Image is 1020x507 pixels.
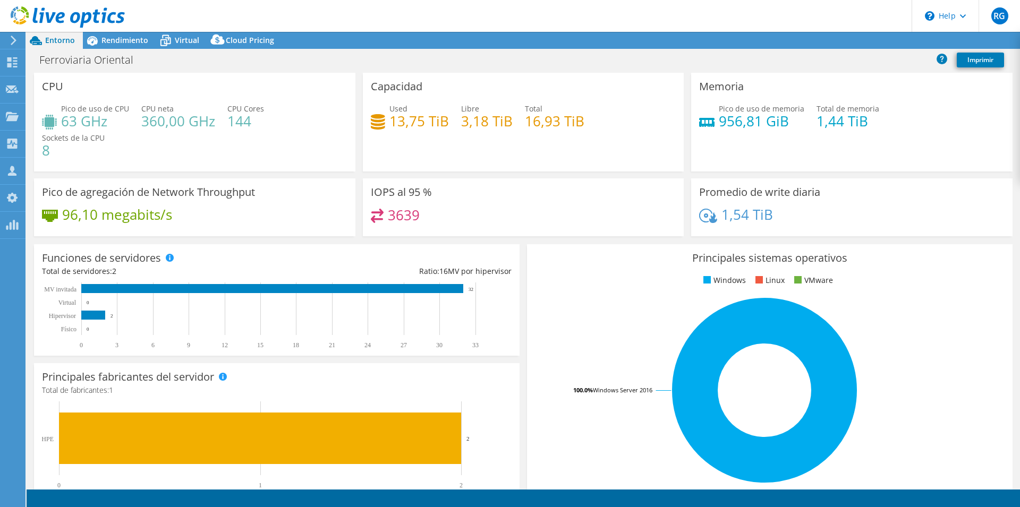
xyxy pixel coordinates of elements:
h4: 1,54 TiB [721,209,773,220]
h4: 13,75 TiB [389,115,449,127]
text: 15 [257,341,263,349]
span: CPU neta [141,104,174,114]
div: Total de servidores: [42,265,277,277]
h3: Principales sistemas operativos [535,252,1005,264]
text: 30 [436,341,443,349]
h4: 3639 [388,209,420,221]
h3: IOPS al 95 % [371,186,432,198]
text: 0 [87,326,89,332]
text: 6 [151,341,155,349]
h4: 63 GHz [61,115,129,127]
text: 0 [80,341,83,349]
text: 24 [364,341,371,349]
span: Used [389,104,407,114]
h3: Memoria [699,81,744,92]
text: 27 [401,341,407,349]
text: MV invitada [44,286,76,293]
h4: 360,00 GHz [141,115,215,127]
span: Total de memoria [817,104,879,114]
h3: Promedio de write diaria [699,186,820,198]
li: Windows [701,274,746,286]
span: Pico de uso de memoria [719,104,804,114]
h4: 8 [42,144,105,156]
tspan: 100.0% [573,386,593,394]
h4: 16,93 TiB [525,115,584,127]
svg: \n [925,11,934,21]
h4: 96,10 megabits/s [62,209,172,220]
span: 1 [109,385,113,395]
text: 32 [469,287,473,292]
text: 2 [110,313,113,319]
span: Cloud Pricing [226,35,274,45]
h4: 1,44 TiB [817,115,879,127]
span: RG [991,7,1008,24]
h3: Capacidad [371,81,422,92]
li: VMware [792,274,833,286]
span: Libre [461,104,479,114]
tspan: Físico [61,325,76,333]
h3: Principales fabricantes del servidor [42,371,214,383]
h4: 3,18 TiB [461,115,513,127]
span: 16 [439,266,448,276]
text: 0 [57,482,61,489]
text: 3 [115,341,118,349]
h1: Ferroviaria Oriental [35,54,150,66]
h3: CPU [42,81,63,92]
text: 0 [87,300,89,305]
text: 12 [222,341,228,349]
h3: Funciones de servidores [42,252,161,264]
span: Entorno [45,35,75,45]
text: 1 [259,482,262,489]
text: Hipervisor [49,312,76,320]
text: 21 [329,341,335,349]
li: Linux [753,274,785,286]
text: 18 [293,341,299,349]
text: 2 [460,482,463,489]
span: Pico de uso de CPU [61,104,129,114]
a: Imprimir [957,53,1004,67]
span: CPU Cores [227,104,264,114]
text: Virtual [58,299,76,306]
div: Ratio: MV por hipervisor [277,265,512,277]
h3: Pico de agregación de Network Throughput [42,186,255,198]
h4: 144 [227,115,264,127]
text: HPE [41,435,54,443]
span: Sockets de la CPU [42,133,105,143]
text: 33 [472,341,479,349]
span: 2 [112,266,116,276]
text: 2 [466,435,470,442]
h4: Total de fabricantes: [42,384,512,396]
tspan: Windows Server 2016 [593,386,652,394]
span: Virtual [175,35,199,45]
text: 9 [187,341,190,349]
span: Rendimiento [101,35,148,45]
h4: 956,81 GiB [719,115,804,127]
span: Total [525,104,542,114]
